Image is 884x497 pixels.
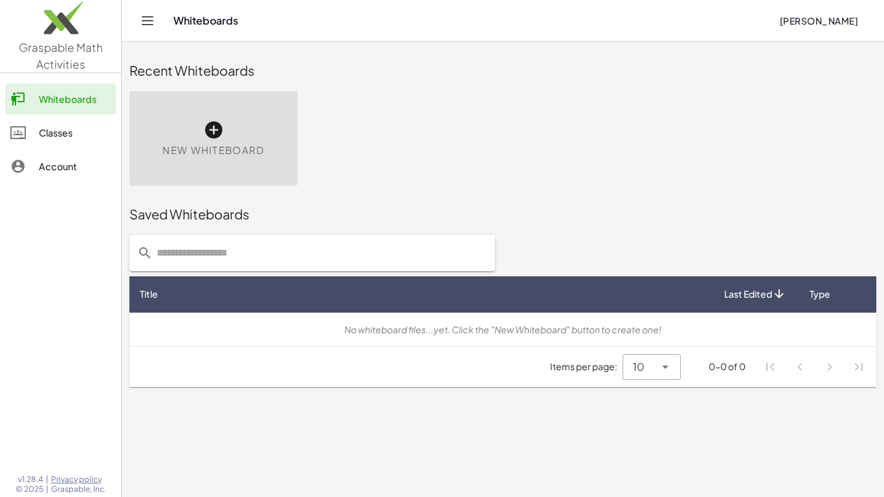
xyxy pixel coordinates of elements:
[756,352,874,382] nav: Pagination Navigation
[810,287,830,301] span: Type
[769,9,868,32] button: [PERSON_NAME]
[709,360,746,373] div: 0-0 of 0
[46,484,49,494] span: |
[633,359,645,375] span: 10
[137,245,153,261] i: prepended action
[140,323,866,337] div: No whiteboard files...yet. Click the "New Whiteboard" button to create one!
[51,484,106,494] span: Graspable, Inc.
[51,474,106,485] a: Privacy policy
[16,484,43,494] span: © 2025
[137,10,158,31] button: Toggle navigation
[18,474,43,485] span: v1.28.4
[129,205,876,223] div: Saved Whiteboards
[140,287,158,301] span: Title
[39,91,111,107] div: Whiteboards
[550,360,623,373] span: Items per page:
[5,151,116,182] a: Account
[39,125,111,140] div: Classes
[724,287,772,301] span: Last Edited
[5,83,116,115] a: Whiteboards
[46,474,49,485] span: |
[39,159,111,174] div: Account
[129,61,876,80] div: Recent Whiteboards
[5,117,116,148] a: Classes
[162,143,264,158] span: New Whiteboard
[779,15,858,27] span: [PERSON_NAME]
[19,40,103,71] span: Graspable Math Activities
